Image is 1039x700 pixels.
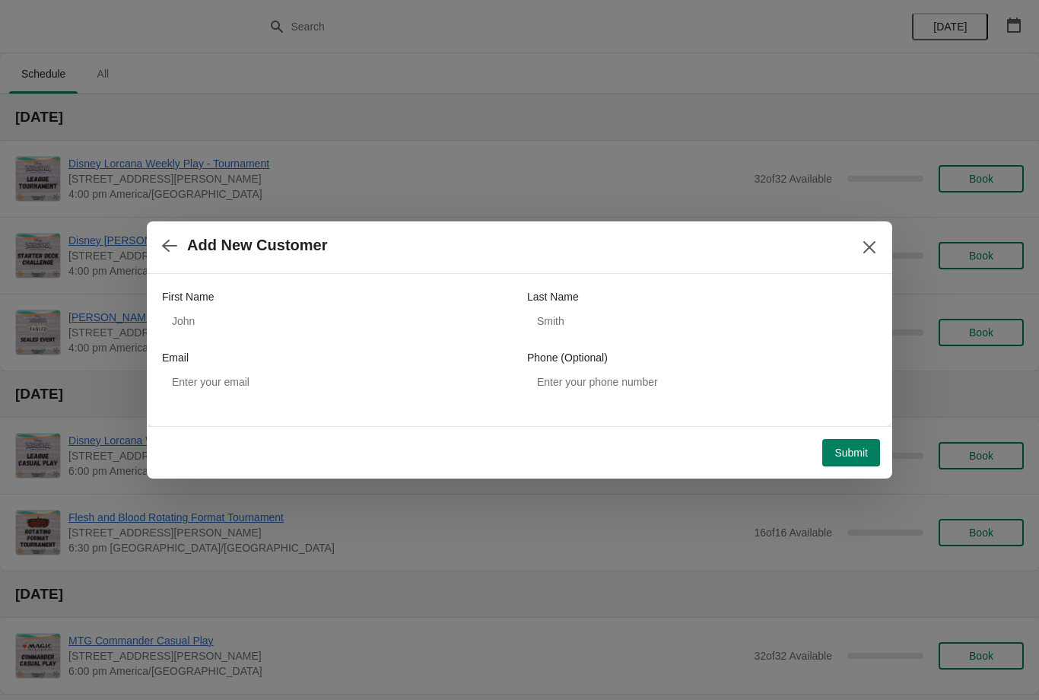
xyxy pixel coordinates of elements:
[834,447,868,459] span: Submit
[162,368,512,396] input: Enter your email
[856,234,883,261] button: Close
[527,368,877,396] input: Enter your phone number
[187,237,327,254] h2: Add New Customer
[822,439,880,466] button: Submit
[527,350,608,365] label: Phone (Optional)
[527,289,579,304] label: Last Name
[162,289,214,304] label: First Name
[527,307,877,335] input: Smith
[162,307,512,335] input: John
[162,350,189,365] label: Email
